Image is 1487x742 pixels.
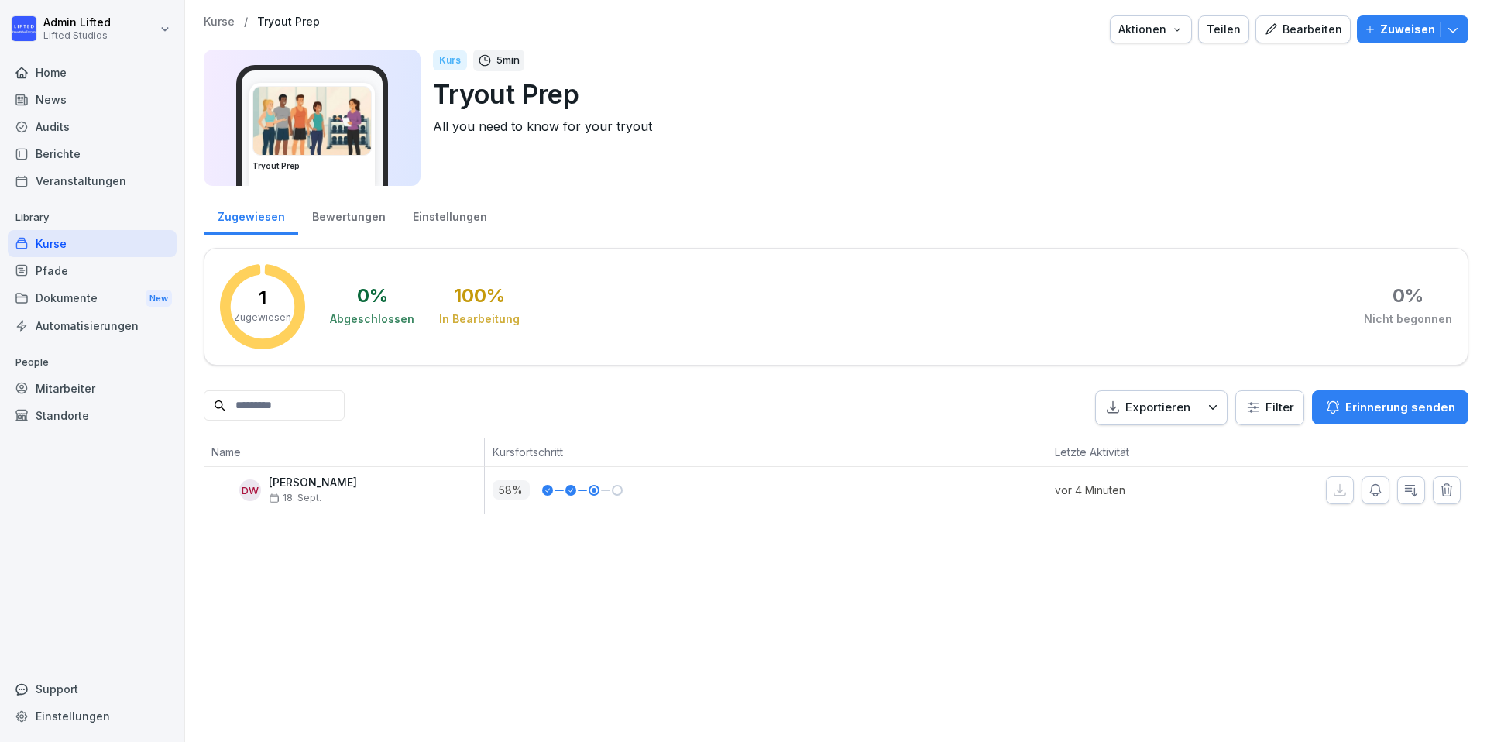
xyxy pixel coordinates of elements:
[1364,311,1452,327] div: Nicht begonnen
[330,311,414,327] div: Abgeschlossen
[1312,390,1468,424] button: Erinnerung senden
[1198,15,1249,43] button: Teilen
[146,290,172,307] div: New
[259,289,266,307] p: 1
[8,59,177,86] a: Home
[298,195,399,235] a: Bewertungen
[252,160,372,172] h3: Tryout Prep
[1245,400,1294,415] div: Filter
[269,493,321,503] span: 18. Sept.
[493,480,530,500] p: 58 %
[1380,21,1435,38] p: Zuweisen
[1255,15,1351,43] button: Bearbeiten
[1264,21,1342,38] div: Bearbeiten
[357,287,388,305] div: 0 %
[8,230,177,257] a: Kurse
[1125,399,1190,417] p: Exportieren
[1345,399,1455,416] p: Erinnerung senden
[1357,15,1468,43] button: Zuweisen
[439,311,520,327] div: In Bearbeitung
[433,50,467,70] div: Kurs
[8,140,177,167] a: Berichte
[1236,391,1303,424] button: Filter
[454,287,505,305] div: 100 %
[8,113,177,140] a: Audits
[211,444,476,460] p: Name
[1110,15,1192,43] button: Aktionen
[8,350,177,375] p: People
[493,444,829,460] p: Kursfortschritt
[204,195,298,235] a: Zugewiesen
[269,476,357,490] p: [PERSON_NAME]
[43,16,111,29] p: Admin Lifted
[8,312,177,339] a: Automatisierungen
[433,74,1456,114] p: Tryout Prep
[1055,482,1223,498] p: vor 4 Minuten
[8,167,177,194] a: Veranstaltungen
[253,87,371,155] img: v6sdlusxf7s9a3nlk1gdefi0.png
[496,53,520,68] p: 5 min
[8,284,177,313] div: Dokumente
[1207,21,1241,38] div: Teilen
[8,702,177,730] a: Einstellungen
[244,15,248,29] p: /
[257,15,320,29] a: Tryout Prep
[8,205,177,230] p: Library
[399,195,500,235] a: Einstellungen
[1393,287,1423,305] div: 0 %
[1055,444,1215,460] p: Letzte Aktivität
[8,402,177,429] a: Standorte
[8,86,177,113] a: News
[43,30,111,41] p: Lifted Studios
[8,375,177,402] a: Mitarbeiter
[8,257,177,284] a: Pfade
[433,117,1456,136] p: All you need to know for your tryout
[8,284,177,313] a: DokumenteNew
[1095,390,1228,425] button: Exportieren
[204,15,235,29] a: Kurse
[234,311,291,325] p: Zugewiesen
[1118,21,1183,38] div: Aktionen
[8,675,177,702] div: Support
[239,479,261,501] div: DW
